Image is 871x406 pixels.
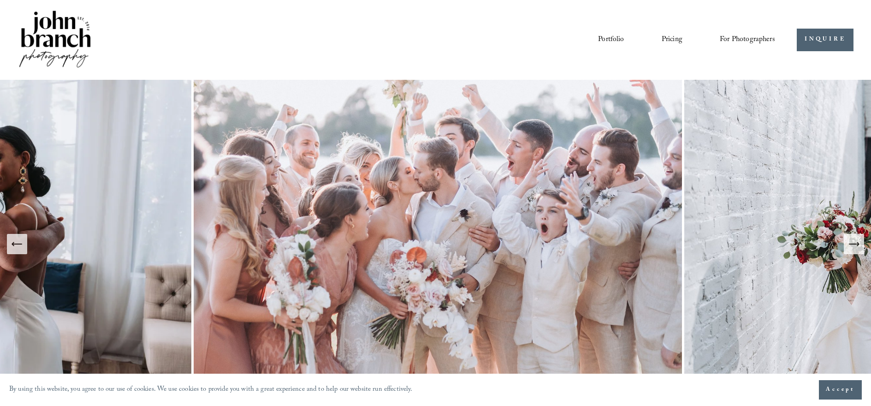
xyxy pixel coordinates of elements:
a: Portfolio [598,32,624,48]
span: For Photographers [720,33,775,47]
a: INQUIRE [797,29,853,51]
p: By using this website, you agree to our use of cookies. We use cookies to provide you with a grea... [9,383,413,397]
button: Previous Slide [7,234,27,254]
img: John Branch IV Photography [18,9,92,71]
a: folder dropdown [720,32,775,48]
span: Accept [826,385,855,394]
a: Pricing [662,32,682,48]
button: Next Slide [844,234,864,254]
button: Accept [819,380,862,400]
